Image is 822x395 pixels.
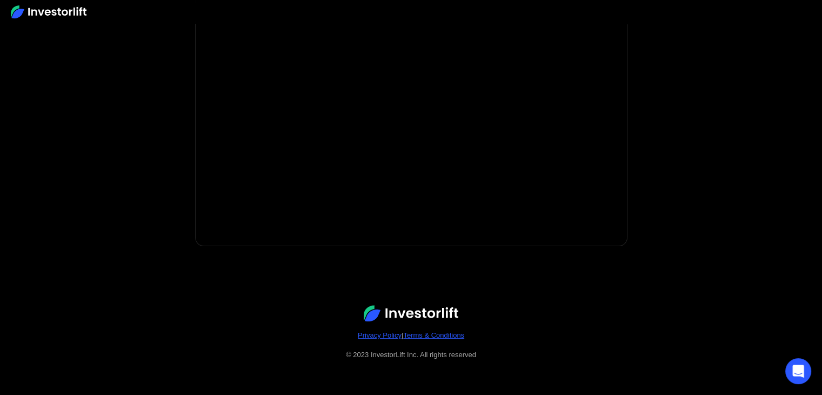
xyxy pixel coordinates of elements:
a: Terms & Conditions [403,331,464,339]
div: Open Intercom Messenger [785,358,811,384]
a: Privacy Policy [358,331,402,339]
div: | [22,330,800,341]
div: © 2023 InvestorLift Inc. All rights reserved [22,350,800,360]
